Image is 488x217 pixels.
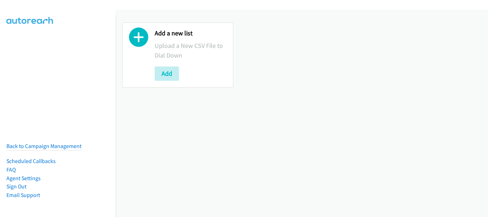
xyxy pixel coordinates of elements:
[155,66,179,81] button: Add
[155,41,226,60] p: Upload a New CSV File to Dial Down
[6,158,56,164] a: Scheduled Callbacks
[6,166,16,173] a: FAQ
[6,175,41,182] a: Agent Settings
[155,29,226,38] h2: Add a new list
[6,183,26,190] a: Sign Out
[6,143,81,149] a: Back to Campaign Management
[6,192,40,198] a: Email Support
